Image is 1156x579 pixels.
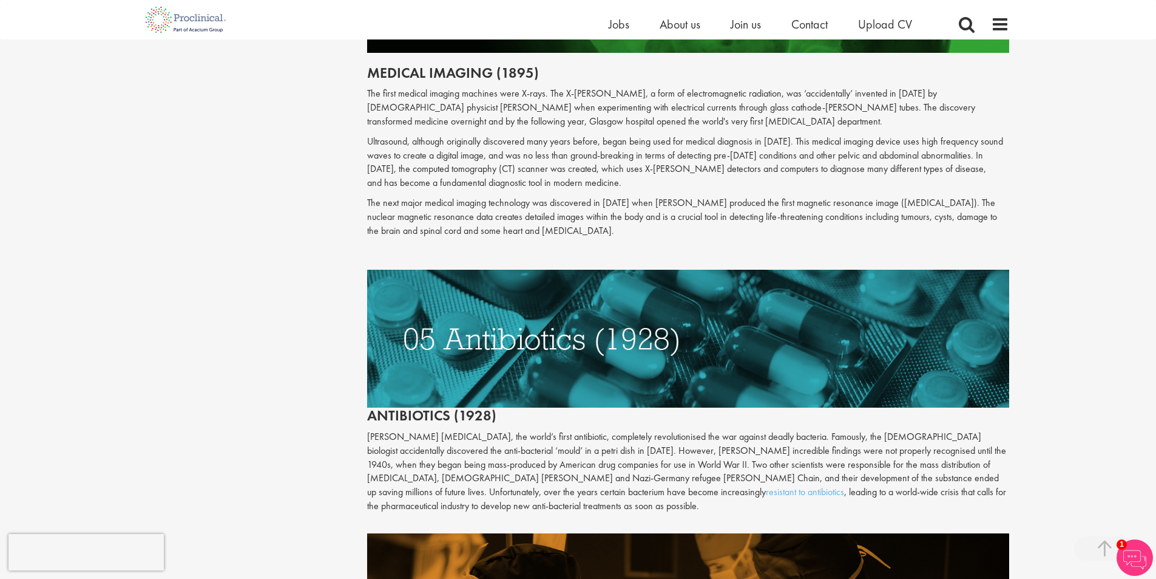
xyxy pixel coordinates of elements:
[367,135,1009,190] p: Ultrasound, although originally discovered many years before, began being used for medical diagno...
[609,16,629,32] a: Jobs
[858,16,912,32] a: Upload CV
[8,534,164,570] iframe: reCAPTCHA
[766,485,844,498] a: resistant to antibiotics
[367,270,1009,408] img: antibiotics
[367,430,1009,513] p: [PERSON_NAME] [MEDICAL_DATA], the world’s first antibiotic, completely revolutionised the war aga...
[731,16,761,32] a: Join us
[1117,540,1153,576] img: Chatbot
[660,16,700,32] a: About us
[367,270,1009,423] h2: Antibiotics (1928)
[367,196,1009,238] p: The next major medical imaging technology was discovered in [DATE] when [PERSON_NAME] produced th...
[367,87,1009,129] p: The first medical imaging machines were X-rays. The X-[PERSON_NAME], a form of electromagnetic ra...
[791,16,828,32] a: Contact
[367,65,1009,81] h2: Medical imaging (1895)
[1117,540,1127,550] span: 1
